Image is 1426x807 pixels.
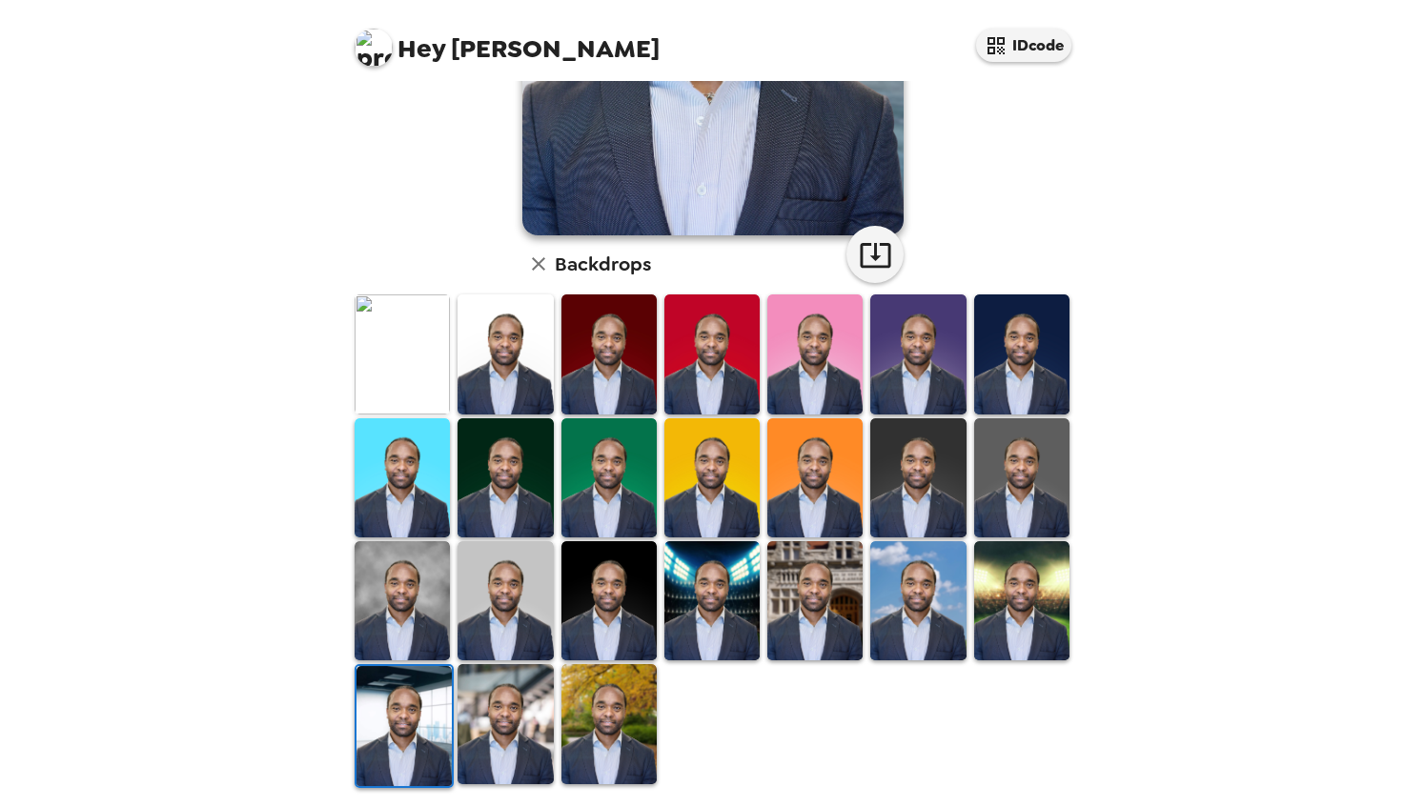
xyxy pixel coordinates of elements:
[355,19,660,62] span: [PERSON_NAME]
[397,31,445,66] span: Hey
[555,249,651,279] h6: Backdrops
[355,294,450,414] img: Original
[355,29,393,67] img: profile pic
[976,29,1071,62] button: IDcode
